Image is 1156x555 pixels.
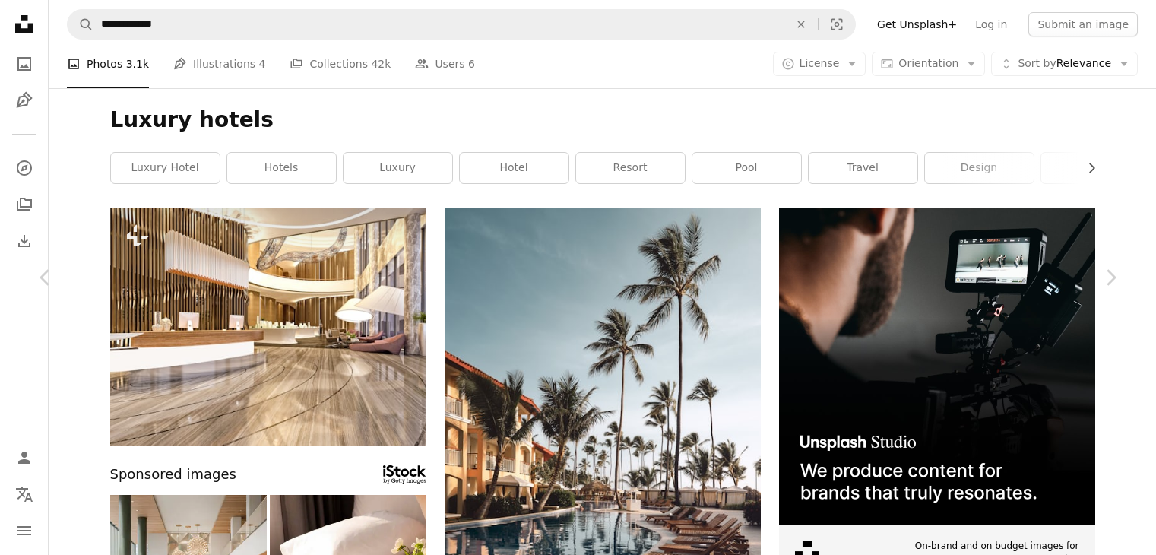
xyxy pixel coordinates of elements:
a: 3d render of commercial building interior and reception [110,319,426,333]
span: Sort by [1018,57,1056,69]
a: Illustrations 4 [173,40,265,88]
a: travel [809,153,917,183]
a: pool [692,153,801,183]
a: Photos [9,49,40,79]
span: Sponsored images [110,464,236,486]
a: luxury [344,153,452,183]
button: Search Unsplash [68,10,93,39]
button: Sort byRelevance [991,52,1138,76]
button: Visual search [819,10,855,39]
span: Orientation [898,57,958,69]
button: scroll list to the right [1078,153,1095,183]
a: luxury hotel [111,153,220,183]
a: Collections [9,189,40,220]
form: Find visuals sitewide [67,9,856,40]
button: Language [9,479,40,509]
a: Get Unsplash+ [868,12,966,36]
a: Illustrations [9,85,40,116]
span: 4 [259,55,266,72]
button: Submit an image [1028,12,1138,36]
span: 42k [371,55,391,72]
span: License [800,57,840,69]
a: Log in / Sign up [9,442,40,473]
button: Menu [9,515,40,546]
span: 6 [468,55,475,72]
button: License [773,52,866,76]
a: brown wooden lounge chairs near pool surrounded by palm trees [445,398,761,412]
a: design [925,153,1034,183]
a: Explore [9,153,40,183]
a: Log in [966,12,1016,36]
a: hotel [460,153,568,183]
a: resort [576,153,685,183]
img: 3d render of commercial building interior and reception [110,208,426,446]
a: hotels [227,153,336,183]
a: Users 6 [415,40,475,88]
button: Orientation [872,52,985,76]
h1: Luxury hotels [110,106,1095,134]
a: Next [1065,205,1156,350]
a: Collections 42k [290,40,391,88]
img: file-1715652217532-464736461acbimage [779,208,1095,525]
button: Clear [784,10,818,39]
span: Relevance [1018,56,1111,71]
a: lobby [1041,153,1150,183]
